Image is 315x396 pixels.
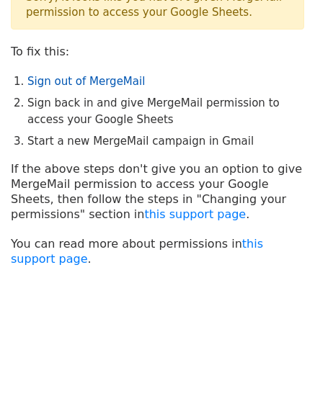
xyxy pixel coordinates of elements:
[11,161,304,222] p: If the above steps don't give you an option to give MergeMail permission to access your Google Sh...
[243,327,315,396] iframe: Chat Widget
[27,95,304,127] li: Sign back in and give MergeMail permission to access your Google Sheets
[11,237,263,266] a: this support page
[144,207,246,221] a: this support page
[27,133,304,150] li: Start a new MergeMail campaign in Gmail
[11,44,304,59] p: To fix this:
[11,236,304,266] p: You can read more about permissions in .
[27,75,145,88] a: Sign out of MergeMail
